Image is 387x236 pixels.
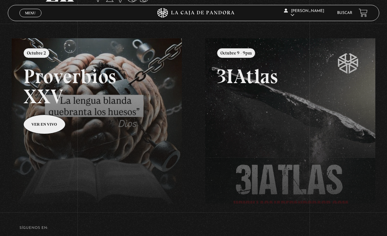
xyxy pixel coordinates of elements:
span: [PERSON_NAME] [284,9,324,17]
span: Cerrar [23,16,38,21]
a: Buscar [337,11,352,15]
span: Menu [25,11,36,15]
a: View your shopping cart [359,8,368,17]
h4: SÍguenos en: [19,226,368,230]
